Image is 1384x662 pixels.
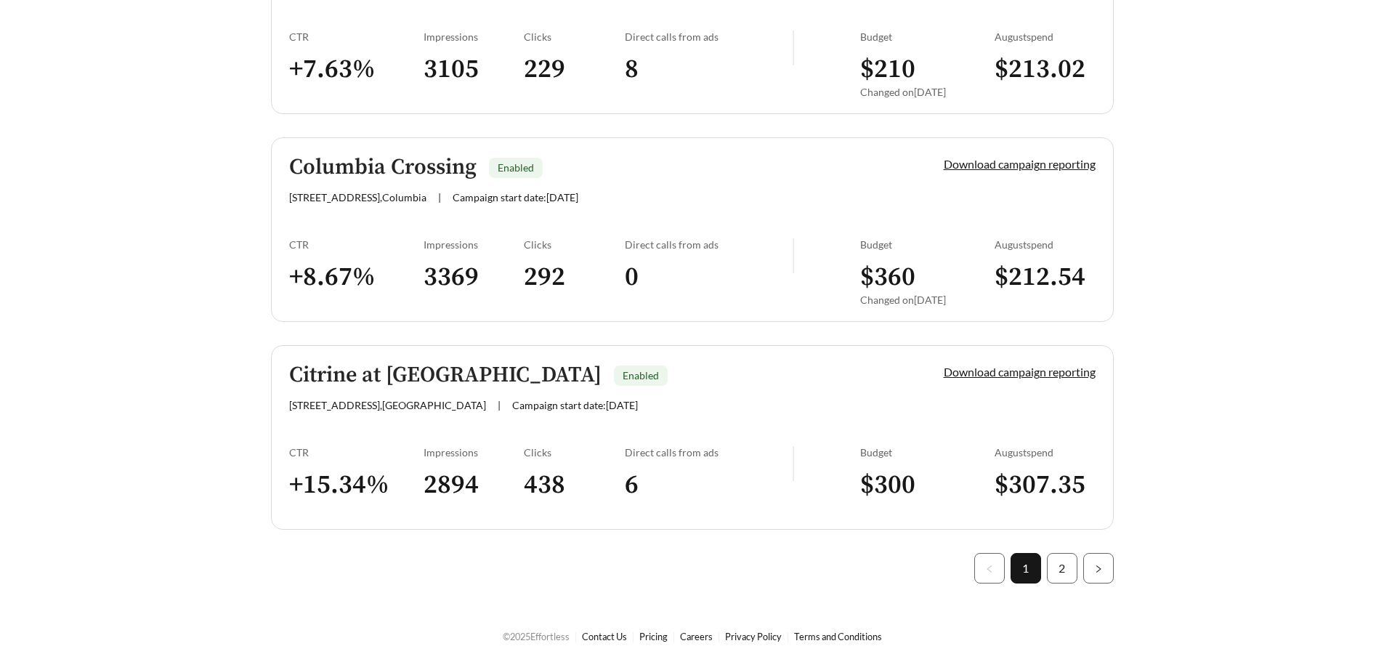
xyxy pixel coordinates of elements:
[453,191,578,203] span: Campaign start date: [DATE]
[995,31,1096,43] div: August spend
[974,553,1005,584] button: left
[995,261,1096,294] h3: $ 212.54
[524,469,625,501] h3: 438
[625,446,793,459] div: Direct calls from ads
[985,565,994,573] span: left
[625,53,793,86] h3: 8
[1011,553,1041,584] li: 1
[289,446,424,459] div: CTR
[503,631,570,642] span: © 2025 Effortless
[793,31,794,65] img: line
[424,469,525,501] h3: 2894
[623,369,659,382] span: Enabled
[289,363,602,387] h5: Citrine at [GEOGRAPHIC_DATA]
[625,238,793,251] div: Direct calls from ads
[424,446,525,459] div: Impressions
[289,31,424,43] div: CTR
[582,631,627,642] a: Contact Us
[860,86,995,98] div: Changed on [DATE]
[680,631,713,642] a: Careers
[725,631,782,642] a: Privacy Policy
[524,31,625,43] div: Clicks
[625,469,793,501] h3: 6
[860,31,995,43] div: Budget
[1083,553,1114,584] li: Next Page
[289,53,424,86] h3: + 7.63 %
[271,345,1114,530] a: Citrine at [GEOGRAPHIC_DATA]Enabled[STREET_ADDRESS],[GEOGRAPHIC_DATA]|Campaign start date:[DATE]D...
[289,191,426,203] span: [STREET_ADDRESS] , Columbia
[860,469,995,501] h3: $ 300
[271,137,1114,322] a: Columbia CrossingEnabled[STREET_ADDRESS],Columbia|Campaign start date:[DATE]Download campaign rep...
[794,631,882,642] a: Terms and Conditions
[1047,553,1077,584] li: 2
[860,261,995,294] h3: $ 360
[1083,553,1114,584] button: right
[860,238,995,251] div: Budget
[424,261,525,294] h3: 3369
[524,261,625,294] h3: 292
[289,399,486,411] span: [STREET_ADDRESS] , [GEOGRAPHIC_DATA]
[424,238,525,251] div: Impressions
[289,238,424,251] div: CTR
[1011,554,1040,583] a: 1
[424,53,525,86] h3: 3105
[860,294,995,306] div: Changed on [DATE]
[524,53,625,86] h3: 229
[289,261,424,294] h3: + 8.67 %
[860,53,995,86] h3: $ 210
[438,191,441,203] span: |
[974,553,1005,584] li: Previous Page
[944,157,1096,171] a: Download campaign reporting
[625,31,793,43] div: Direct calls from ads
[512,399,638,411] span: Campaign start date: [DATE]
[793,446,794,481] img: line
[524,238,625,251] div: Clicks
[1094,565,1103,573] span: right
[289,469,424,501] h3: + 15.34 %
[793,238,794,273] img: line
[1048,554,1077,583] a: 2
[625,261,793,294] h3: 0
[995,446,1096,459] div: August spend
[639,631,668,642] a: Pricing
[524,446,625,459] div: Clicks
[498,399,501,411] span: |
[995,469,1096,501] h3: $ 307.35
[860,446,995,459] div: Budget
[995,238,1096,251] div: August spend
[289,156,477,179] h5: Columbia Crossing
[424,31,525,43] div: Impressions
[944,365,1096,379] a: Download campaign reporting
[498,161,534,174] span: Enabled
[995,53,1096,86] h3: $ 213.02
